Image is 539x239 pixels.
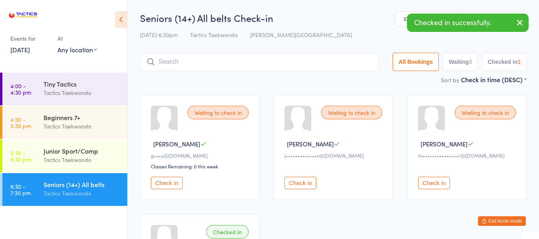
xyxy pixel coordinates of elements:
[418,152,518,159] div: m•••••••••••••••r@[DOMAIN_NAME]
[57,32,97,45] div: At
[478,216,526,226] button: Exit kiosk mode
[10,83,31,95] time: 4:00 - 4:30 pm
[517,59,521,65] div: 1
[2,106,127,139] a: 4:30 -5:30 pmBeginners 7+Tactics Taekwondo
[482,53,527,71] button: Checked in1
[2,73,127,105] a: 4:00 -4:30 pmTiny TacticsTactics Taekwondo
[455,106,516,119] div: Waiting to check in
[441,76,459,84] label: Sort by
[421,140,468,148] span: [PERSON_NAME]
[321,106,382,119] div: Waiting to check in
[10,32,49,45] div: Events for
[8,6,38,24] img: Tactics Taekwondo
[393,53,439,71] button: All Bookings
[57,45,97,54] div: Any location
[2,140,127,172] a: 5:30 -6:30 pmJunior Sport/CompTactics Taekwondo
[10,116,31,129] time: 4:30 - 5:30 pm
[140,53,379,71] input: Search
[43,79,120,88] div: Tiny Tactics
[153,140,200,148] span: [PERSON_NAME]
[43,88,120,97] div: Tactics Taekwondo
[407,14,529,32] div: Checked in successfully.
[151,163,251,170] div: Classes Remaining: 0 this week
[140,31,178,39] span: [DATE] 6:30pm
[10,183,31,196] time: 6:30 - 7:30 pm
[140,11,527,24] h2: Seniors (14+) All belts Check-in
[151,152,251,159] div: g•••u@[DOMAIN_NAME]
[43,180,120,189] div: Seniors (14+) All belts
[250,31,352,39] span: [PERSON_NAME][GEOGRAPHIC_DATA]
[43,122,120,131] div: Tactics Taekwondo
[284,152,385,159] div: j•••••••••••••n@[DOMAIN_NAME]
[10,45,30,54] a: [DATE]
[10,150,31,162] time: 5:30 - 6:30 pm
[287,140,334,148] span: [PERSON_NAME]
[43,189,120,198] div: Tactics Taekwondo
[284,177,316,189] button: Check in
[461,75,527,84] div: Check in time (DESC)
[206,225,249,239] div: Checked in
[2,173,127,206] a: 6:30 -7:30 pmSeniors (14+) All beltsTactics Taekwondo
[43,146,120,155] div: Junior Sport/Comp
[43,155,120,164] div: Tactics Taekwondo
[469,59,472,65] div: 3
[190,31,238,39] span: Tactics Taekwondo
[43,113,120,122] div: Beginners 7+
[188,106,249,119] div: Waiting to check in
[418,177,450,189] button: Check in
[443,53,478,71] button: Waiting3
[151,177,183,189] button: Check in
